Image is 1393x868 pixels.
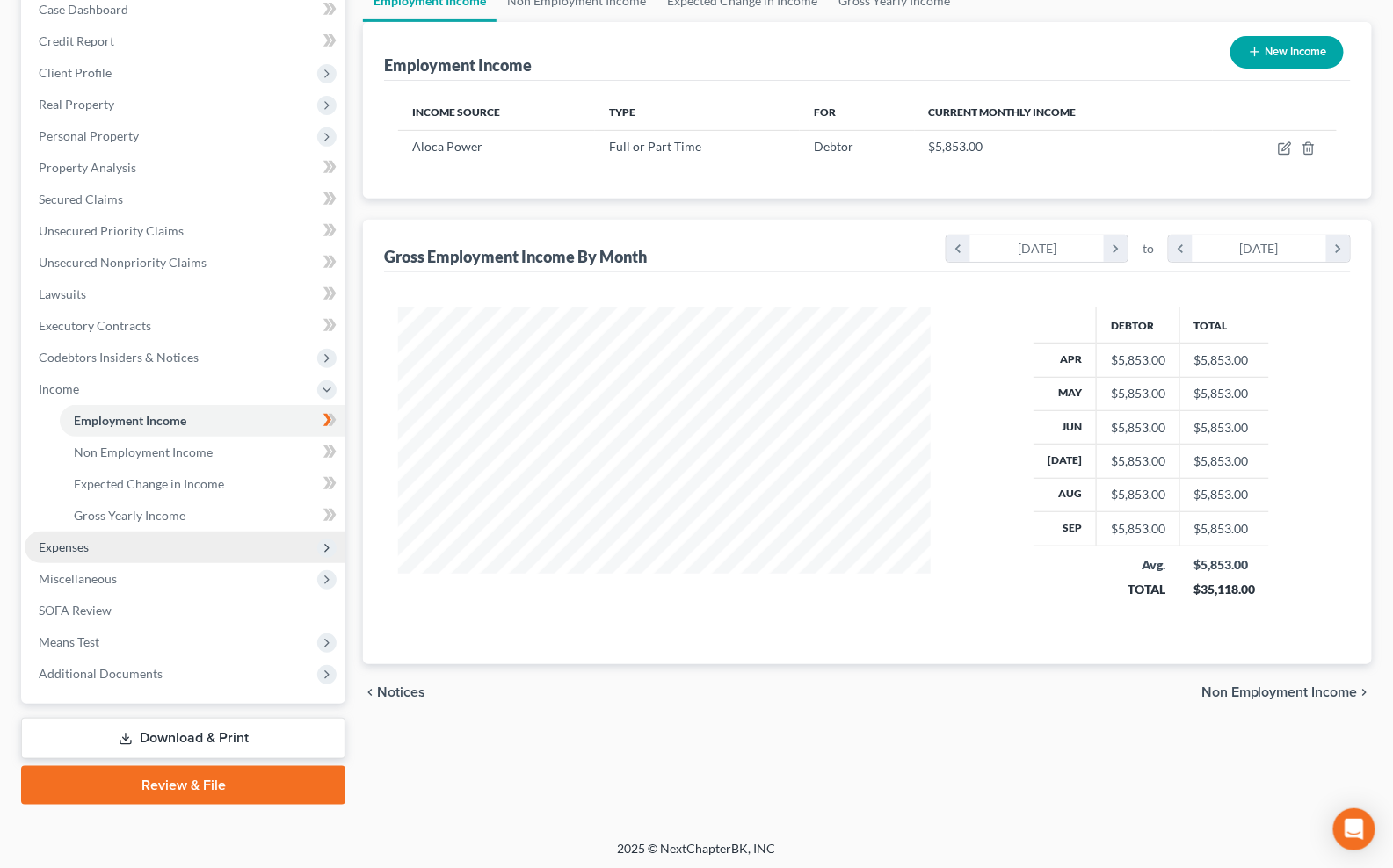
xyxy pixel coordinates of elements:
[412,105,500,119] span: Income Source
[1193,556,1255,574] div: $5,853.00
[39,539,89,554] span: Expenses
[39,192,123,206] span: Secured Claims
[25,152,345,184] a: Property Analysis
[1111,452,1165,470] div: $5,853.00
[377,685,425,699] span: Notices
[1193,581,1255,598] div: $35,118.00
[39,318,151,333] span: Executory Contracts
[74,476,224,491] span: Expected Change in Income
[814,139,853,154] span: Debtor
[25,595,345,626] a: SOFA Review
[1179,410,1269,444] td: $5,853.00
[1169,235,1193,262] i: chevron_left
[363,685,425,699] button: chevron_left Notices
[60,500,345,532] a: Gross Yearly Income
[39,571,117,586] span: Miscellaneous
[39,160,136,175] span: Property Analysis
[39,223,184,238] span: Unsecured Priority Claims
[25,215,345,247] a: Unsecured Priority Claims
[1034,344,1097,377] th: Apr
[363,685,377,699] i: chevron_left
[1193,235,1327,262] div: [DATE]
[39,603,112,618] span: SOFA Review
[60,405,345,437] a: Employment Income
[1179,512,1269,546] td: $5,853.00
[1201,685,1358,699] span: Non Employment Income
[1111,486,1165,503] div: $5,853.00
[1111,520,1165,538] div: $5,853.00
[1179,478,1269,511] td: $5,853.00
[970,235,1105,262] div: [DATE]
[1111,419,1165,437] div: $5,853.00
[1034,478,1097,511] th: Aug
[947,235,970,262] i: chevron_left
[39,97,114,112] span: Real Property
[1358,685,1372,699] i: chevron_right
[609,139,701,154] span: Full or Part Time
[609,105,635,119] span: Type
[1034,512,1097,546] th: Sep
[1104,235,1128,262] i: chevron_right
[25,247,345,278] a: Unsecured Nonpriority Claims
[1034,410,1097,444] th: Jun
[1034,445,1097,478] th: [DATE]
[60,468,345,500] a: Expected Change in Income
[1110,581,1165,598] div: TOTAL
[1179,344,1269,377] td: $5,853.00
[39,381,79,396] span: Income
[1096,307,1179,343] th: Debtor
[39,634,99,649] span: Means Test
[39,33,114,48] span: Credit Report
[1111,385,1165,402] div: $5,853.00
[814,105,836,119] span: For
[25,278,345,310] a: Lawsuits
[1179,377,1269,410] td: $5,853.00
[412,139,482,154] span: Aloca Power
[1110,556,1165,574] div: Avg.
[25,310,345,342] a: Executory Contracts
[21,718,345,759] a: Download & Print
[929,139,983,154] span: $5,853.00
[1034,377,1097,410] th: May
[25,25,345,57] a: Credit Report
[1326,235,1350,262] i: chevron_right
[25,184,345,215] a: Secured Claims
[39,286,86,301] span: Lawsuits
[384,54,532,76] div: Employment Income
[39,65,112,80] span: Client Profile
[1111,351,1165,369] div: $5,853.00
[60,437,345,468] a: Non Employment Income
[384,246,647,267] div: Gross Employment Income By Month
[39,255,207,270] span: Unsecured Nonpriority Claims
[1201,685,1372,699] button: Non Employment Income chevron_right
[21,766,345,805] a: Review & File
[1179,445,1269,478] td: $5,853.00
[39,128,139,143] span: Personal Property
[929,105,1077,119] span: Current Monthly Income
[1230,36,1344,69] button: New Income
[74,413,186,428] span: Employment Income
[39,350,199,365] span: Codebtors Insiders & Notices
[1143,240,1154,257] span: to
[74,508,185,523] span: Gross Yearly Income
[1179,307,1269,343] th: Total
[74,445,213,459] span: Non Employment Income
[1333,808,1375,850] div: Open Intercom Messenger
[39,2,128,17] span: Case Dashboard
[39,666,163,681] span: Additional Documents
